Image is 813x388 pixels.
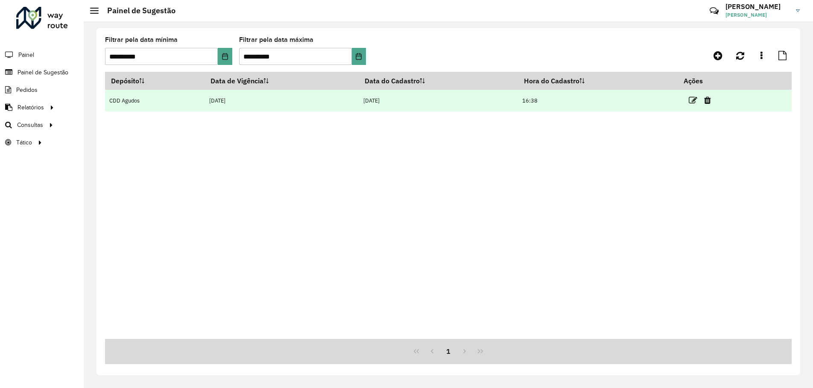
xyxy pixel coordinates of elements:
[18,103,44,112] span: Relatórios
[16,85,38,94] span: Pedidos
[105,72,205,90] th: Depósito
[16,138,32,147] span: Tático
[518,90,678,112] td: 16:38
[518,72,678,90] th: Hora do Cadastro
[18,68,68,77] span: Painel de Sugestão
[18,50,34,59] span: Painel
[359,90,518,112] td: [DATE]
[725,3,790,11] h3: [PERSON_NAME]
[359,72,518,90] th: Data do Cadastro
[99,6,175,15] h2: Painel de Sugestão
[105,35,178,45] label: Filtrar pela data mínima
[105,90,205,112] td: CDD Agudos
[678,72,729,90] th: Ações
[689,94,697,106] a: Editar
[205,72,359,90] th: Data de Vigência
[705,2,723,20] a: Contato Rápido
[239,35,313,45] label: Filtrar pela data máxima
[704,94,711,106] a: Excluir
[352,48,366,65] button: Choose Date
[17,121,43,129] span: Consultas
[725,11,790,19] span: [PERSON_NAME]
[218,48,232,65] button: Choose Date
[205,90,359,112] td: [DATE]
[440,343,456,359] button: 1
